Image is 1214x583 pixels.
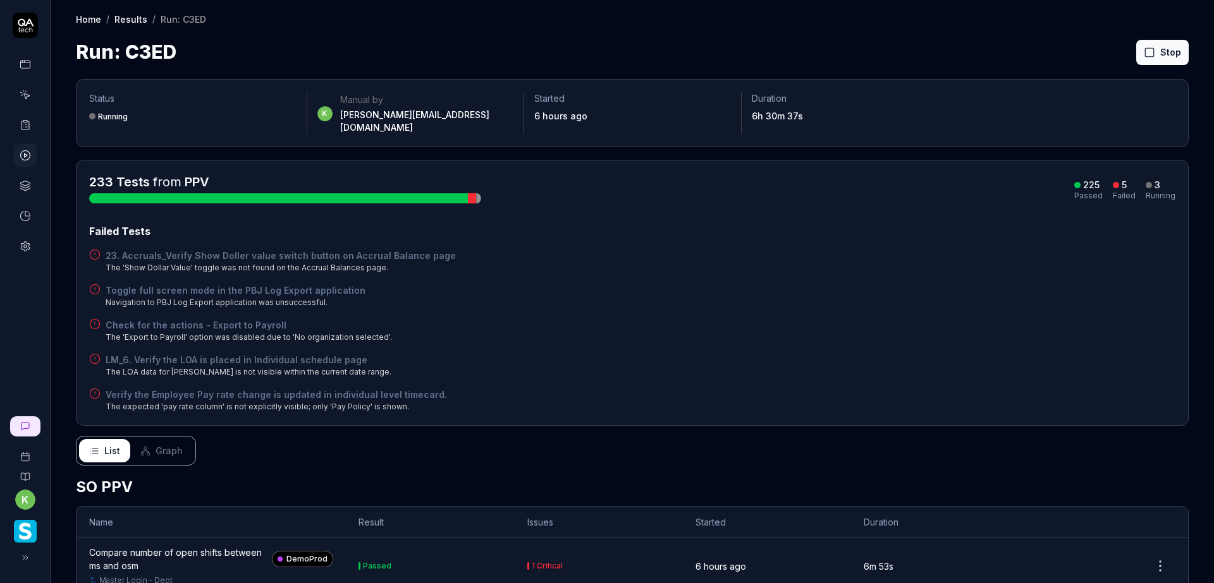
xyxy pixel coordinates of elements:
th: Name [77,507,346,538]
a: Verify the Employee Pay rate change is updated in individual level timecard. [106,388,447,401]
div: Run: C3ED [161,13,206,25]
button: Graph [130,439,193,462]
span: List [104,444,120,457]
div: 5 [1122,179,1127,191]
h2: SO PPV [76,476,1189,498]
div: The 'Export to Payroll' option was disabled due to 'No organization selected'. [106,332,392,343]
a: Compare number of open shifts between ms and osm [89,546,267,572]
p: Duration [752,92,948,105]
div: Navigation to PBJ Log Export application was unsuccessful. [106,297,365,308]
button: List [79,439,130,462]
th: Issues [515,507,683,538]
button: Stop [1136,40,1189,65]
span: k [317,106,333,121]
time: 6m 53s [864,561,893,572]
span: 233 Tests [89,174,150,189]
time: 6 hours ago [696,561,746,572]
a: Book a call with us [5,442,45,462]
div: The LOA data for [PERSON_NAME] is not visible within the current date range. [106,366,391,378]
img: Smartlinx Logo [14,520,37,543]
div: 225 [1083,179,1100,191]
a: Toggle full screen mode in the PBJ Log Export application [106,284,365,297]
span: Graph [156,444,183,457]
div: / [106,13,109,25]
th: Result [346,507,514,538]
div: Manual by [340,93,514,106]
div: Failed Tests [89,224,1175,239]
div: 1 Critical [532,562,563,570]
span: from [153,174,181,189]
h1: Run: C3ED [76,38,176,66]
div: [PERSON_NAME][EMAIL_ADDRESS][DOMAIN_NAME] [340,109,514,134]
time: 6 hours ago [534,111,587,121]
p: Status [89,92,297,105]
div: The 'Show Dollar Value' toggle was not found on the Accrual Balances page. [106,262,456,273]
a: Results [114,13,147,25]
th: Started [683,507,851,538]
button: Smartlinx Logo [5,510,45,545]
th: Duration [851,507,1019,538]
a: PPV [185,174,209,189]
button: k [15,490,35,510]
a: New conversation [10,416,40,436]
div: Passed [363,562,391,570]
a: Check for the actions - Export to Payroll [106,318,392,332]
p: Started [534,92,731,105]
div: Failed [1113,192,1136,200]
span: DemoProd [286,553,328,565]
a: DemoProd [272,551,333,567]
time: 6h 30m 37s [752,111,803,121]
a: Home [76,13,101,25]
div: Running [98,112,128,121]
a: LM_6. Verify the LOA is placed in Individual schedule page [106,353,391,366]
div: 3 [1155,179,1160,191]
div: The expected 'pay rate column' is not explicitly visible; only 'Pay Policy' is shown. [106,401,447,412]
div: Running [1146,192,1175,200]
a: 23. Accruals_Verify Show Doller value switch button on Accrual Balance page [106,249,456,262]
a: Documentation [5,462,45,482]
div: / [152,13,156,25]
div: Passed [1074,192,1103,200]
